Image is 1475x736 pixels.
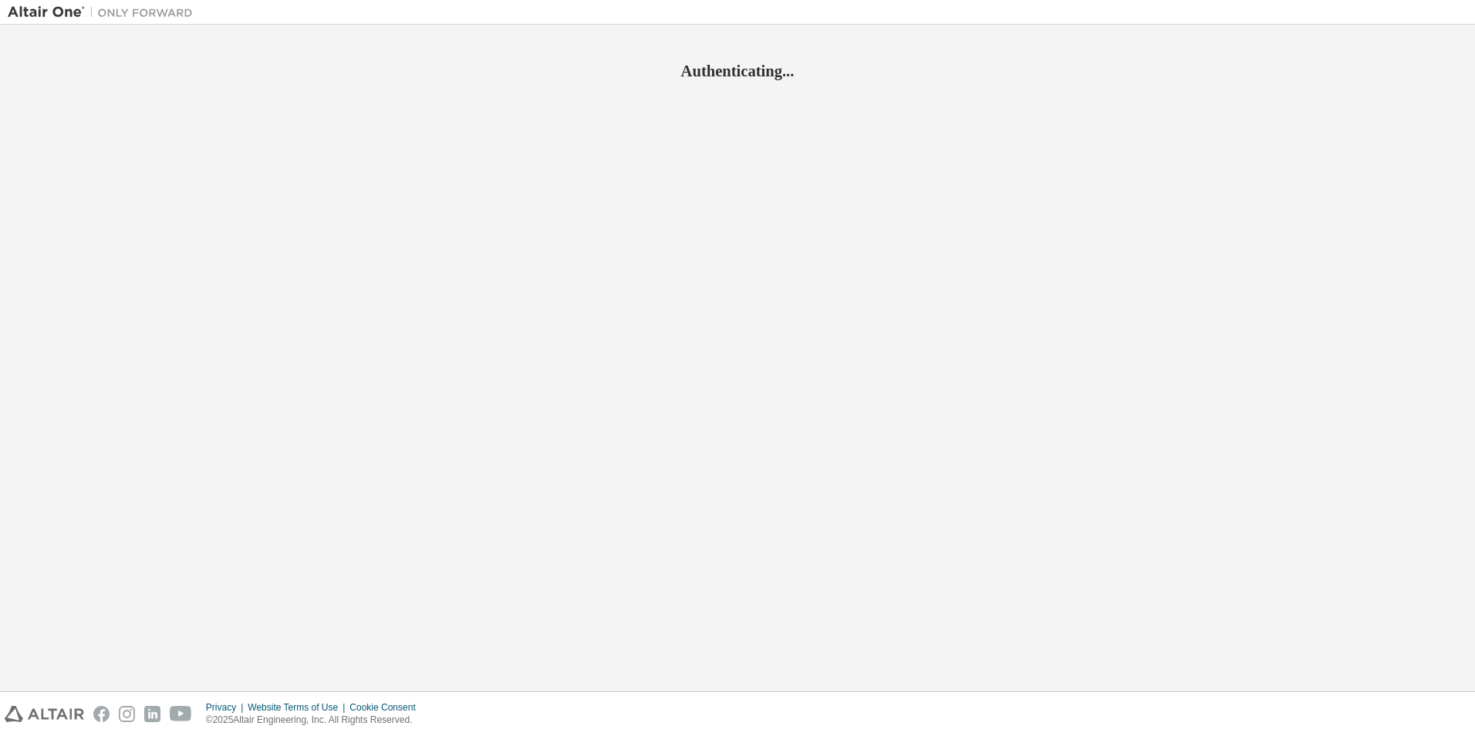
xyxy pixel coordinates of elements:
[5,706,84,722] img: altair_logo.svg
[119,706,135,722] img: instagram.svg
[170,706,192,722] img: youtube.svg
[144,706,160,722] img: linkedin.svg
[248,701,349,714] div: Website Terms of Use
[8,5,201,20] img: Altair One
[206,714,425,727] p: © 2025 Altair Engineering, Inc. All Rights Reserved.
[93,706,110,722] img: facebook.svg
[8,61,1467,81] h2: Authenticating...
[206,701,248,714] div: Privacy
[349,701,424,714] div: Cookie Consent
